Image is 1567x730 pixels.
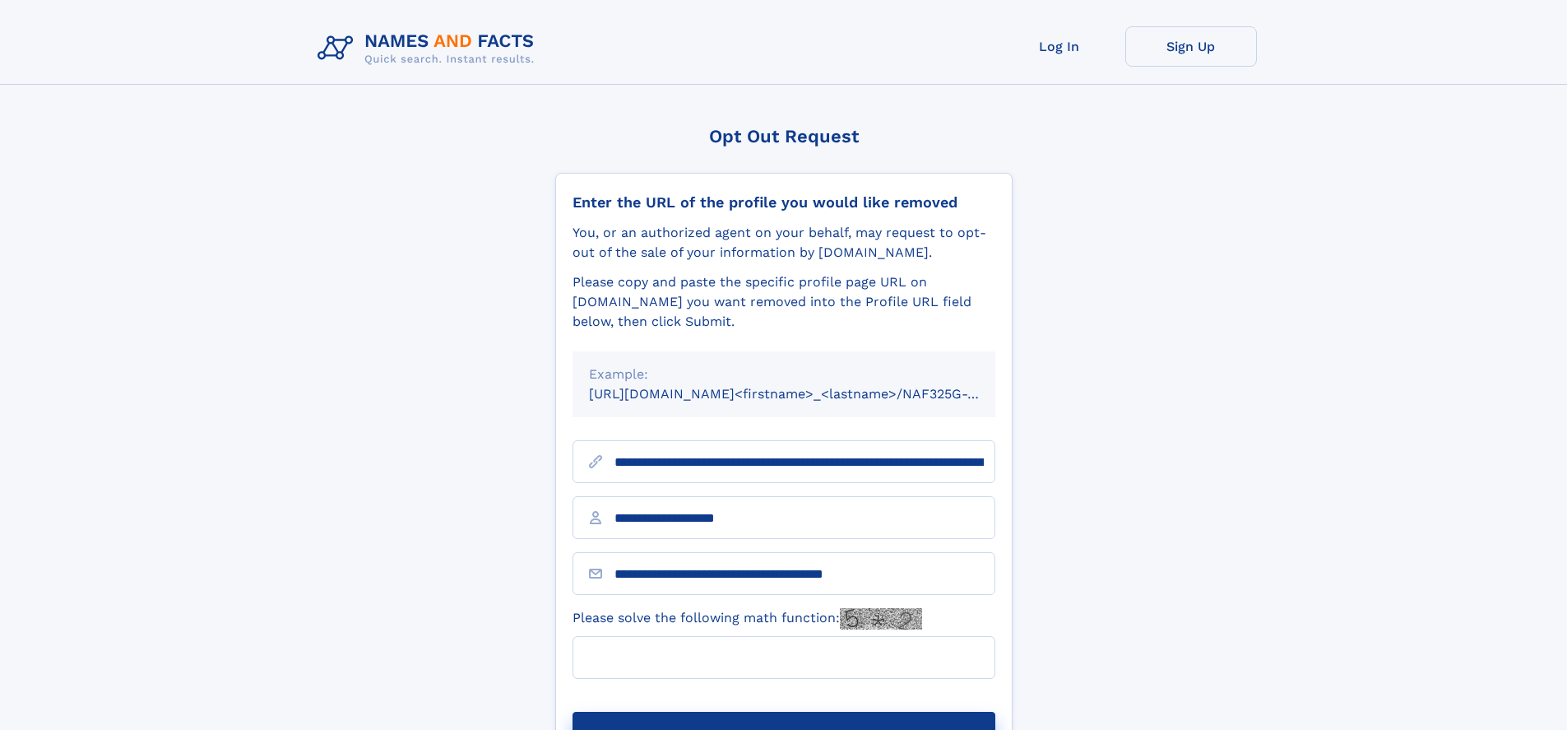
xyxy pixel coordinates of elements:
[573,608,922,630] label: Please solve the following math function:
[573,223,995,263] div: You, or an authorized agent on your behalf, may request to opt-out of the sale of your informatio...
[573,272,995,332] div: Please copy and paste the specific profile page URL on [DOMAIN_NAME] you want removed into the Pr...
[311,26,548,71] img: Logo Names and Facts
[589,365,979,384] div: Example:
[1125,26,1257,67] a: Sign Up
[994,26,1125,67] a: Log In
[589,386,1027,402] small: [URL][DOMAIN_NAME]<firstname>_<lastname>/NAF325G-xxxxxxxx
[573,193,995,212] div: Enter the URL of the profile you would like removed
[555,126,1013,146] div: Opt Out Request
